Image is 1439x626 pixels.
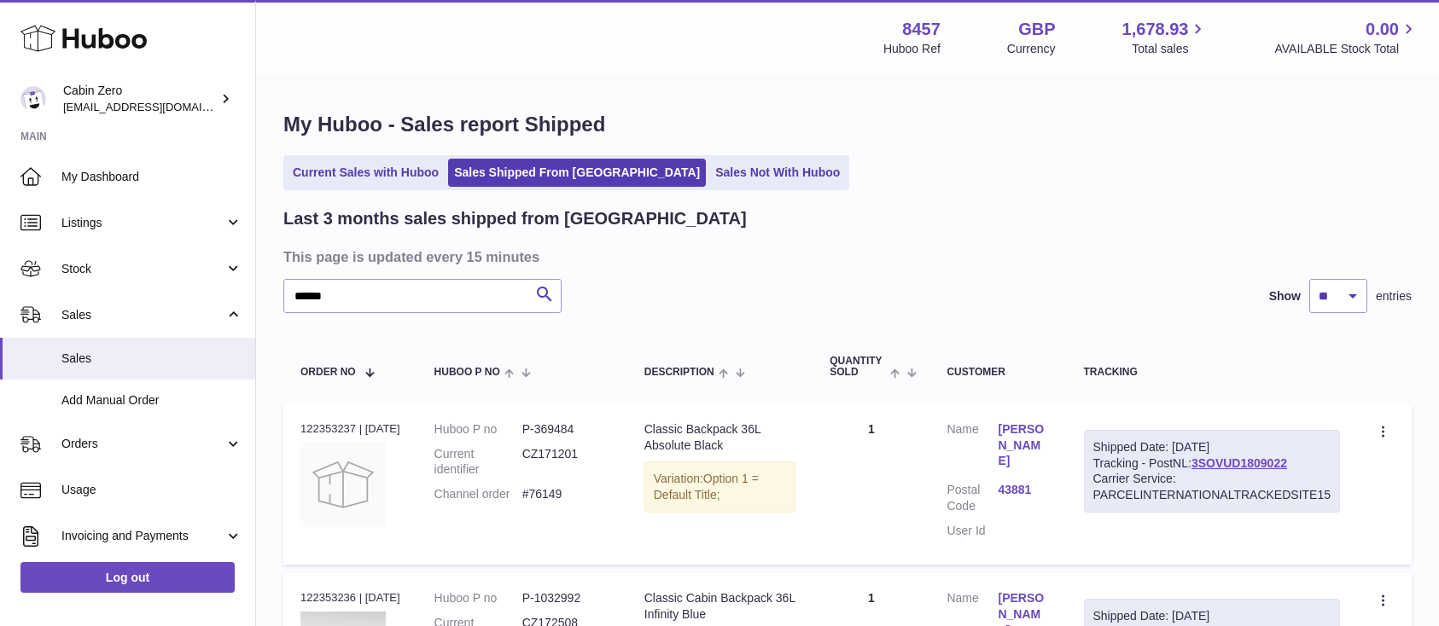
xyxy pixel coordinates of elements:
dt: Name [947,421,998,474]
div: Currency [1007,41,1056,57]
dt: User Id [947,523,998,539]
label: Show [1269,288,1301,304]
span: 0.00 [1366,18,1399,41]
span: Description [644,367,714,378]
img: internalAdmin-8457@internal.huboo.com [20,86,46,112]
a: 43881 [998,482,1049,498]
div: Carrier Service: PARCELINTERNATIONALTRACKEDSITE15 [1093,471,1331,503]
div: Classic Backpack 36L Absolute Black [644,421,796,454]
a: Sales Shipped From [GEOGRAPHIC_DATA] [448,159,706,187]
a: 3SOVUD1809022 [1191,456,1287,470]
span: 1,678.93 [1122,18,1189,41]
td: 1 [813,404,929,565]
span: Add Manual Order [61,392,242,409]
div: Tracking [1084,367,1341,378]
span: entries [1376,288,1412,304]
span: Usage [61,482,242,498]
div: 122353236 | [DATE] [300,590,400,606]
span: Listings [61,215,224,231]
a: Current Sales with Huboo [287,159,445,187]
h2: Last 3 months sales shipped from [GEOGRAPHIC_DATA] [283,207,747,230]
dd: P-1032992 [522,590,610,606]
h3: This page is updated every 15 minutes [283,247,1407,266]
div: Cabin Zero [63,83,217,115]
dd: #76149 [522,486,610,502]
span: Invoicing and Payments [61,528,224,544]
div: Shipped Date: [DATE] [1093,608,1331,624]
a: [PERSON_NAME] [998,421,1049,470]
dt: Current identifier [434,446,522,478]
span: [EMAIL_ADDRESS][DOMAIN_NAME] [63,100,251,113]
span: Order No [300,367,356,378]
strong: 8457 [902,18,941,41]
a: 1,678.93 Total sales [1122,18,1209,57]
h1: My Huboo - Sales report Shipped [283,111,1412,138]
span: Option 1 = Default Title; [654,472,759,501]
span: Total sales [1132,41,1208,57]
dd: P-369484 [522,421,610,438]
a: 0.00 AVAILABLE Stock Total [1274,18,1419,57]
dt: Channel order [434,486,522,502]
span: Stock [61,261,224,277]
dt: Postal Code [947,482,998,514]
div: Customer [947,367,1049,378]
span: My Dashboard [61,169,242,185]
dd: CZ171201 [522,446,610,478]
span: Sales [61,351,242,367]
dt: Huboo P no [434,590,522,606]
div: Tracking - PostNL: [1084,430,1341,513]
span: Quantity Sold [830,356,886,378]
div: 122353237 | [DATE] [300,421,400,437]
a: Sales Not With Huboo [709,159,846,187]
div: Huboo Ref [883,41,941,57]
span: Orders [61,436,224,452]
span: Sales [61,307,224,323]
span: AVAILABLE Stock Total [1274,41,1419,57]
strong: GBP [1018,18,1055,41]
span: Huboo P no [434,367,500,378]
a: Log out [20,562,235,593]
div: Classic Cabin Backpack 36L Infinity Blue [644,590,796,623]
img: no-photo.jpg [300,442,386,527]
div: Shipped Date: [DATE] [1093,439,1331,455]
dt: Huboo P no [434,421,522,438]
div: Variation: [644,461,796,513]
